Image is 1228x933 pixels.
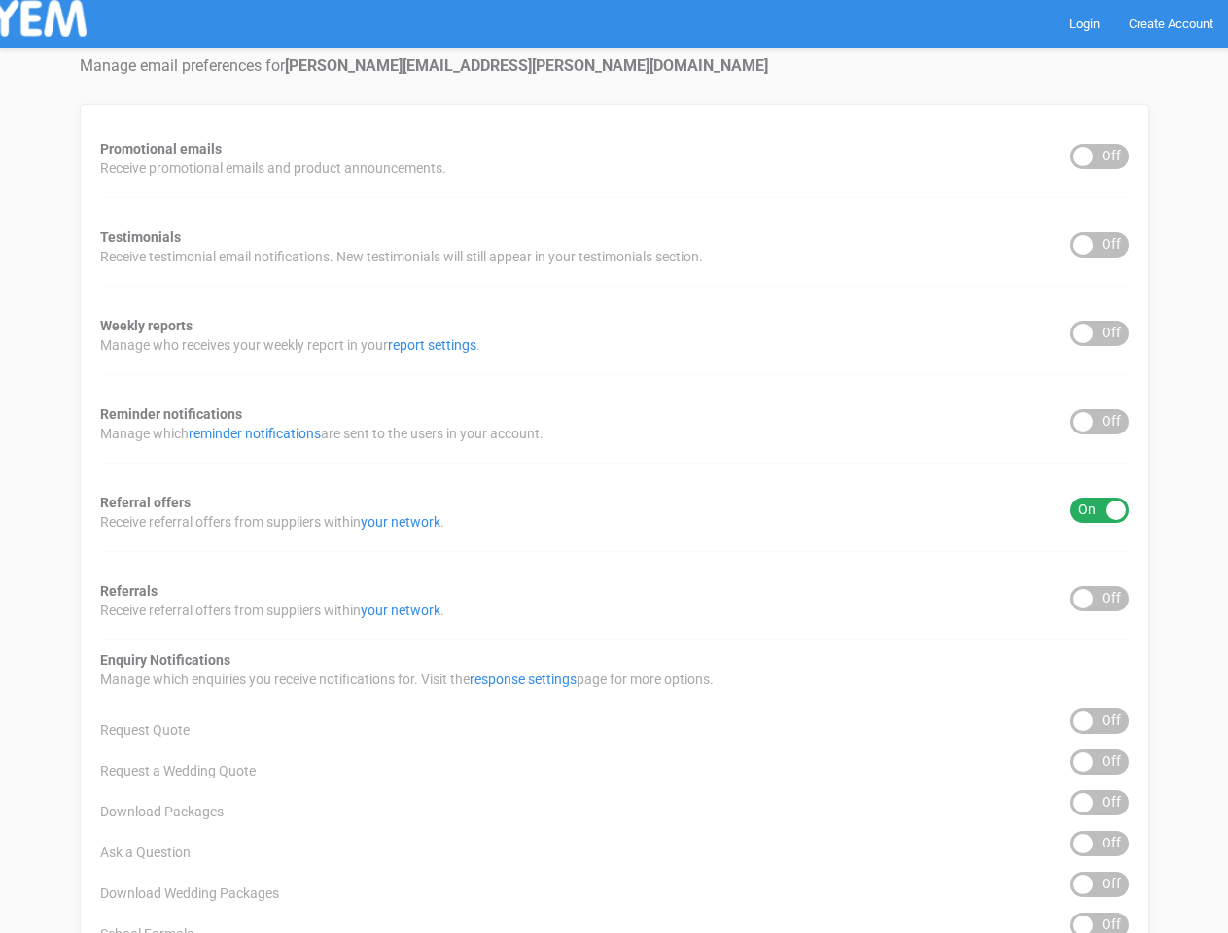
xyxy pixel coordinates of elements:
a: your network [361,603,440,618]
span: Manage who receives your weekly report in your . [100,335,480,355]
a: your network [361,514,440,530]
span: Receive promotional emails and product announcements. [100,158,446,178]
strong: Enquiry Notifications [100,652,230,668]
strong: Testimonials [100,229,181,245]
strong: Referral offers [100,495,191,510]
strong: Referrals [100,583,158,599]
span: Request a Wedding Quote [100,761,256,780]
span: Manage which are sent to the users in your account. [100,424,544,443]
a: reminder notifications [189,426,321,441]
strong: Promotional emails [100,141,222,156]
span: Request Quote [100,720,190,740]
span: Manage which enquiries you receive notifications for. Visit the page for more options. [100,670,714,689]
span: Download Wedding Packages [100,883,279,903]
a: response settings [470,672,577,687]
a: report settings [388,337,476,353]
strong: Weekly reports [100,318,193,333]
span: Receive referral offers from suppliers within . [100,601,444,620]
span: Ask a Question [100,843,191,862]
span: Download Packages [100,802,224,821]
strong: [PERSON_NAME][EMAIL_ADDRESS][PERSON_NAME][DOMAIN_NAME] [285,56,768,75]
span: Receive referral offers from suppliers within . [100,512,444,532]
span: Receive testimonial email notifications. New testimonials will still appear in your testimonials ... [100,247,703,266]
h4: Manage email preferences for [80,57,1149,75]
strong: Reminder notifications [100,406,242,422]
